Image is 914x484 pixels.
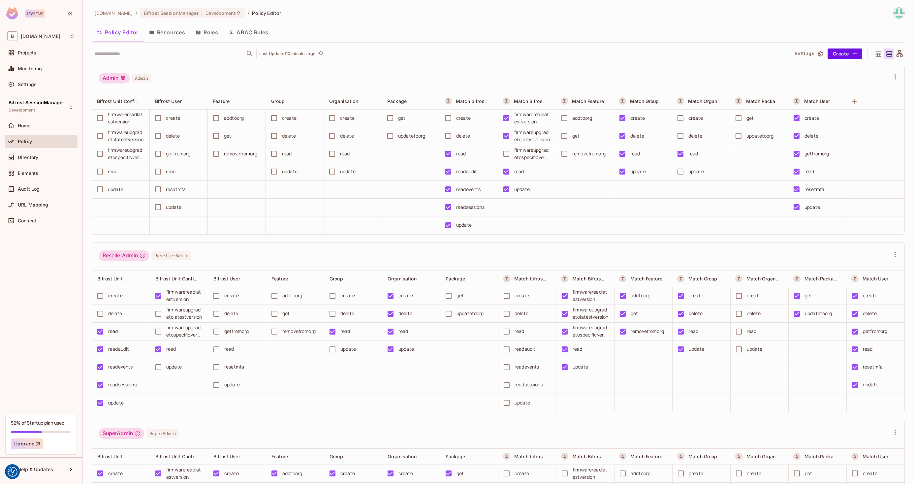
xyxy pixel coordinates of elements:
[863,345,873,353] div: read
[514,98,571,104] span: Match Bifrost Unit Config
[456,150,466,157] div: read
[18,123,31,128] span: Home
[108,186,123,193] div: update
[445,97,452,105] button: A Resource Set is a dynamically conditioned resource, defined by real-time criteria.
[155,98,182,104] span: Bifrost User
[689,345,704,353] div: update
[18,202,48,208] span: URL Mapping
[108,111,144,125] div: firmwarereadlatestversion
[387,98,407,104] span: Package
[515,399,530,406] div: update
[190,24,223,41] button: Roles
[805,310,832,317] div: updatetoorg
[677,453,684,460] button: A Resource Set is a dynamically conditioned resource, defined by real-time criteria.
[573,363,588,371] div: update
[747,292,761,299] div: create
[18,50,36,55] span: Projects
[18,186,40,192] span: Audit Log
[689,292,703,299] div: create
[630,150,640,157] div: read
[572,453,629,460] span: Match Bifrost Unit Config
[155,453,212,460] span: Bifrost Unit Configuration
[828,48,862,59] button: Create
[863,470,877,477] div: create
[9,108,35,113] span: Development
[6,7,18,19] img: SReyMgAAAABJRU5ErkJggg==
[804,168,814,175] div: read
[136,10,137,16] li: /
[340,345,356,353] div: update
[388,454,417,459] span: Organisation
[108,129,144,143] div: firmwareupgradetolatestversion
[688,114,703,122] div: create
[329,98,358,104] span: Organisation
[7,31,17,41] span: B
[630,98,659,104] span: Match Group
[863,328,888,335] div: getfromorg
[398,310,412,317] div: delete
[97,276,123,281] span: Bifrost Unit
[282,114,297,122] div: create
[456,204,485,211] div: readsessions
[166,324,203,339] div: firmwareupgradetospecificversion
[166,132,180,140] div: delete
[11,438,43,449] button: Upgrade
[8,467,17,477] img: Revisit consent button
[851,453,859,460] button: A Resource Set is a dynamically conditioned resource, defined by real-time criteria.
[18,139,32,144] span: Policy
[514,146,551,161] div: firmwareupgradetospecificversion
[340,114,355,122] div: create
[108,310,122,317] div: delete
[224,381,240,388] div: update
[18,155,38,160] span: Directory
[9,100,64,105] span: Bifrost SessionManager
[224,114,244,122] div: addtoorg
[155,275,212,282] span: Bifrost Unit Configuration
[282,328,316,335] div: removefromorg
[388,276,417,281] span: Organisation
[573,306,609,321] div: firmwareupgradetolatestversion
[514,129,551,143] div: firmwareupgradetolatestversion
[863,276,889,281] span: Match User
[11,420,64,426] div: 52% of Startup plan used
[631,470,650,477] div: addtoorg
[282,292,302,299] div: addtoorg
[223,24,274,41] button: ABAC Rules
[688,98,733,104] span: Match Organisation
[619,97,626,105] button: A Resource Set is a dynamically conditioned resource, defined by real-time criteria.
[573,324,609,339] div: firmwareupgradetospecificversion
[804,114,819,122] div: create
[224,345,234,353] div: read
[851,275,859,282] button: A Resource Set is a dynamically conditioned resource, defined by real-time criteria.
[514,111,551,125] div: firmwarereadlatestversion
[108,363,133,371] div: readevents
[631,310,638,317] div: get
[630,276,662,281] span: Match Feature
[746,453,791,460] span: Match Organisation
[630,168,646,175] div: update
[94,10,133,16] span: the active workspace
[572,132,580,140] div: get
[515,292,529,299] div: create
[514,275,554,282] span: Match bifrost unit
[99,73,130,83] div: Admin
[457,470,464,477] div: get
[572,98,604,104] span: Match Feature
[340,470,355,477] div: create
[166,466,203,481] div: firmwarereadlatestversion
[166,168,176,175] div: read
[515,328,524,335] div: read
[894,8,904,18] img: Christian (CMA)
[446,454,465,459] span: Package
[514,186,530,193] div: update
[99,428,144,439] div: SuperAdmin
[166,345,176,353] div: read
[201,11,203,16] span: :
[457,292,464,299] div: get
[747,345,762,353] div: update
[515,381,543,388] div: readsessions
[166,363,182,371] div: update
[746,98,781,104] span: Match Package
[804,275,839,282] span: Match Package
[224,470,239,477] div: create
